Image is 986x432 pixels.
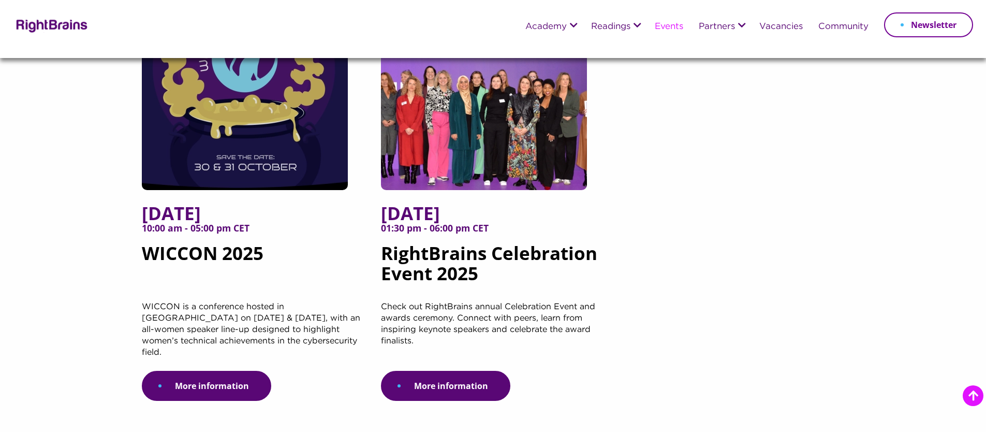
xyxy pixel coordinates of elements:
[142,301,365,371] p: WICCON is a conference hosted in [GEOGRAPHIC_DATA] on [DATE] & [DATE], with an all-women speaker ...
[818,22,869,32] a: Community
[142,223,365,243] span: 10:00 am - 05:00 pm CET
[142,203,365,223] span: [DATE]
[142,203,365,301] h5: WICCON 2025
[381,203,605,301] h5: RightBrains Celebration Event 2025
[699,22,735,32] a: Partners
[381,203,605,223] span: [DATE]
[591,22,630,32] a: Readings
[759,22,803,32] a: Vacancies
[525,22,567,32] a: Academy
[884,12,973,37] a: Newsletter
[655,22,683,32] a: Events
[142,371,271,401] a: More information
[381,223,605,243] span: 01:30 pm - 06:00 pm CET
[381,301,605,371] p: Check out RightBrains annual Celebration Event and awards ceremony. Connect with peers, learn fro...
[381,371,510,401] a: More information
[13,18,88,33] img: Rightbrains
